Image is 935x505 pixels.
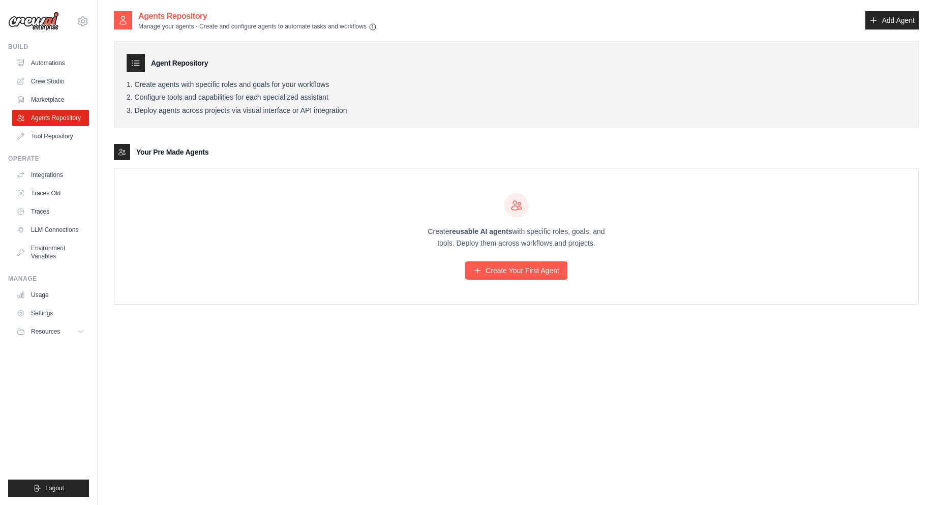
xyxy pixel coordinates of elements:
a: Environment Variables [12,240,89,264]
li: Configure tools and capabilities for each specialized assistant [127,93,906,102]
h3: Agent Repository [151,58,208,68]
strong: reusable AI agents [449,227,512,235]
a: Marketplace [12,92,89,108]
span: Resources [31,328,60,336]
a: LLM Connections [12,222,89,238]
p: Manage your agents - Create and configure agents to automate tasks and workflows [138,22,377,31]
h3: Your Pre Made Agents [136,147,208,157]
button: Resources [12,323,89,340]
div: Build [8,43,89,51]
div: Operate [8,155,89,163]
h2: Agents Repository [138,10,377,22]
img: Logo [8,12,59,31]
a: Crew Studio [12,73,89,90]
a: Agents Repository [12,110,89,126]
a: Integrations [12,167,89,183]
a: Traces Old [12,185,89,201]
button: Logout [8,480,89,497]
p: Create with specific roles, goals, and tools. Deploy them across workflows and projects. [419,226,614,249]
a: Create Your First Agent [465,261,567,280]
a: Tool Repository [12,128,89,144]
a: Add Agent [865,11,919,29]
li: Deploy agents across projects via visual interface or API integration [127,106,906,115]
a: Traces [12,203,89,220]
a: Usage [12,287,89,303]
a: Automations [12,55,89,71]
li: Create agents with specific roles and goals for your workflows [127,80,906,90]
div: Manage [8,275,89,283]
span: Logout [45,484,64,492]
a: Settings [12,305,89,321]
